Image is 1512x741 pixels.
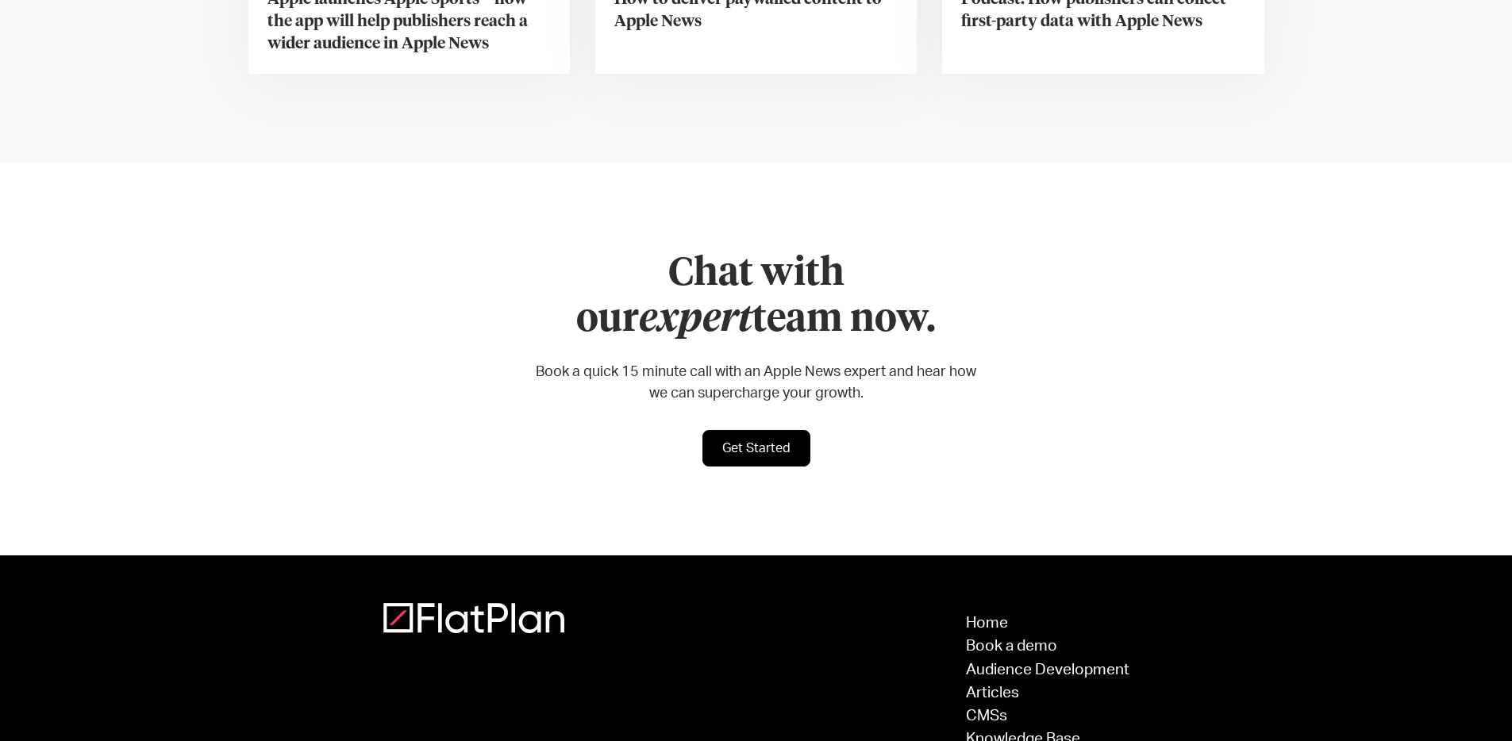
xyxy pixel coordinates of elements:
[534,362,979,405] p: Book a quick 15 minute call with an Apple News expert and hear how we can supercharge your growth.
[639,301,752,339] em: expert
[966,662,1129,678] a: Audience Development
[534,251,979,343] h2: Chat with our team now.
[966,639,1129,654] a: Book a demo
[966,616,1129,631] a: Home
[966,685,1129,701] a: Articles
[966,708,1129,724] a: CMSs
[702,430,810,466] a: Get Started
